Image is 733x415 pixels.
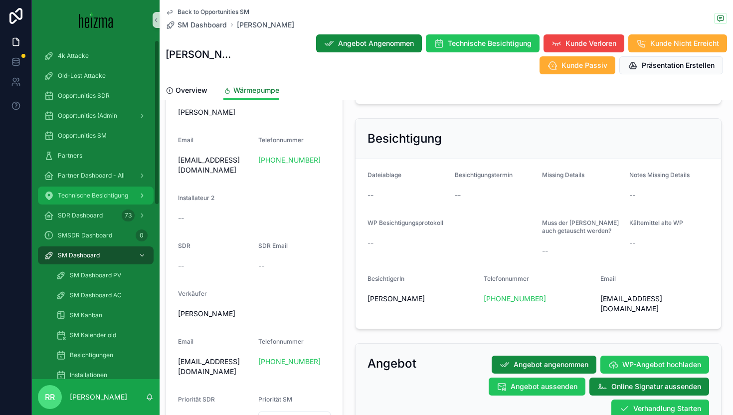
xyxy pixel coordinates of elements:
[542,171,584,179] span: Missing Details
[237,20,294,30] a: [PERSON_NAME]
[45,391,55,403] span: RR
[38,47,154,65] a: 4k Attacke
[316,34,422,52] button: Angebot Angenommen
[258,155,321,165] a: [PHONE_NUMBER]
[50,266,154,284] a: SM Dashboard PV
[50,326,154,344] a: SM Kalender old
[58,92,110,100] span: Opportunities SDR
[600,275,616,282] span: Email
[565,38,616,48] span: Kunde Verloren
[178,242,190,249] span: SDR
[178,136,193,144] span: Email
[258,357,321,367] a: [PHONE_NUMBER]
[542,246,548,256] span: --
[542,219,619,234] span: Muss der [PERSON_NAME] auch getauscht werden?
[622,360,701,370] span: WP-Angebot hochladen
[70,331,116,339] span: SM Kalender old
[367,131,442,147] h2: Besichtigung
[38,87,154,105] a: Opportunities SDR
[367,171,401,179] span: Dateiablage
[611,382,701,392] span: Online Signatur aussenden
[258,242,288,249] span: SDR Email
[511,382,577,392] span: Angebot aussenden
[561,60,607,70] span: Kunde Passiv
[455,171,513,179] span: Besichtigungstermin
[70,311,102,319] span: SM Kanban
[122,209,135,221] div: 73
[70,271,121,279] span: SM Dashboard PV
[178,194,214,202] span: Installateur 2
[38,127,154,145] a: Opportunities SM
[367,294,425,304] span: [PERSON_NAME]
[178,338,193,345] span: Email
[38,187,154,205] a: Technische Besichtigung
[426,34,540,52] button: Technische Besichtigung
[50,306,154,324] a: SM Kanban
[38,167,154,185] a: Partner Dashboard - All
[176,85,207,95] span: Overview
[455,190,461,200] span: --
[233,85,279,95] span: Wärmepumpe
[629,238,635,248] span: --
[178,20,227,30] span: SM Dashboard
[178,290,207,297] span: Verkäufer
[166,20,227,30] a: SM Dashboard
[178,357,250,377] span: [EMAIL_ADDRESS][DOMAIN_NAME]
[258,261,264,271] span: --
[38,147,154,165] a: Partners
[178,155,250,175] span: [EMAIL_ADDRESS][DOMAIN_NAME]
[58,192,128,200] span: Technische Besichtigung
[166,81,207,101] a: Overview
[258,396,292,403] span: Priorität SM
[58,52,89,60] span: 4k Attacke
[58,152,82,160] span: Partners
[619,56,723,74] button: Präsentation Erstellen
[50,366,154,384] a: Installationen
[484,294,546,304] a: [PHONE_NUMBER]
[258,338,304,345] span: Telefonnummer
[448,38,532,48] span: Technische Besichtigung
[166,47,232,61] h1: [PERSON_NAME]
[600,294,709,314] span: [EMAIL_ADDRESS][DOMAIN_NAME]
[178,396,215,403] span: Priorität SDR
[50,346,154,364] a: Besichtigungen
[338,38,414,48] span: Angebot Angenommen
[484,275,529,282] span: Telefonnummer
[58,112,117,120] span: Opportunities (Admin
[38,246,154,264] a: SM Dashboard
[367,190,373,200] span: --
[223,81,279,100] a: Wärmepumpe
[514,360,588,370] span: Angebot angenommen
[367,219,443,226] span: WP Besichtigungsprotokoll
[258,136,304,144] span: Telefonnummer
[629,190,635,200] span: --
[178,8,249,16] span: Back to Opportunities SM
[38,226,154,244] a: SMSDR Dashboard0
[600,356,709,374] button: WP-Angebot hochladen
[70,371,107,379] span: Installationen
[650,38,719,48] span: Kunde Nicht Erreicht
[70,392,127,402] p: [PERSON_NAME]
[628,34,727,52] button: Kunde Nicht Erreicht
[178,213,184,223] span: --
[136,229,148,241] div: 0
[79,12,113,28] img: App logo
[32,40,160,379] div: scrollable content
[544,34,624,52] button: Kunde Verloren
[70,351,113,359] span: Besichtigungen
[70,291,122,299] span: SM Dashboard AC
[58,211,103,219] span: SDR Dashboard
[178,107,235,117] span: [PERSON_NAME]
[540,56,615,74] button: Kunde Passiv
[38,67,154,85] a: Old-Lost Attacke
[50,286,154,304] a: SM Dashboard AC
[492,356,596,374] button: Angebot angenommen
[367,238,373,248] span: --
[489,378,585,396] button: Angebot aussenden
[58,132,107,140] span: Opportunities SM
[629,219,683,226] span: Kältemittel alte WP
[58,231,112,239] span: SMSDR Dashboard
[367,275,404,282] span: BesichtigerIn
[178,309,235,319] span: [PERSON_NAME]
